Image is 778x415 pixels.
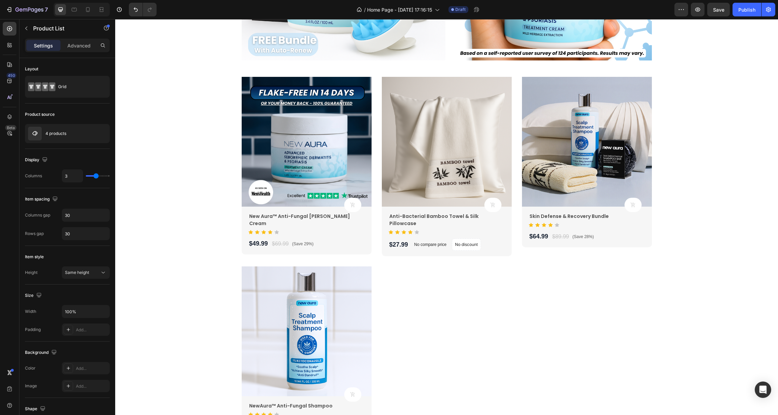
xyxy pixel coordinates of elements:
div: Columns gap [25,212,50,218]
div: Size [25,291,43,300]
pre: (Save 29%) [177,222,199,228]
p: No compare price [299,223,332,227]
div: Item style [25,254,44,260]
div: Padding [25,327,41,333]
img: product feature img [28,127,42,140]
div: Columns [25,173,42,179]
div: Shape [25,404,47,414]
a: New Aura™ Anti-Fungal Beard Cream [126,58,256,188]
input: Auto [62,170,83,182]
span: / [364,6,366,13]
div: Open Intercom Messenger [755,382,771,398]
div: 450 [6,73,16,78]
div: Width [25,308,36,315]
span: Draft [455,6,466,13]
div: Height [25,269,38,276]
div: Beta [5,125,16,130]
p: 7 [45,5,48,14]
h2: NewAura™ Anti-Fungal Shampoo [133,383,250,391]
div: $49.99 [133,219,153,230]
div: Color [25,365,36,371]
p: Product List [33,24,91,32]
h2: Anti-Bacterial Bamboo Towel & Silk Pillowcase [273,193,390,209]
h2: Skin Defense & Recovery Bundle [414,193,530,202]
div: Add... [76,365,108,372]
div: $64.99 [414,212,434,223]
p: 4 products [45,131,66,136]
button: Save [707,3,730,16]
div: Item spacing [25,195,59,204]
div: $69.99 [156,220,174,230]
div: Add... [76,327,108,333]
input: Auto [62,209,109,221]
pre: (Save 28%) [457,215,479,221]
div: $89.99 [437,213,455,222]
a: NewAura™ Anti-Fungal Shampoo [126,247,256,377]
a: Skin Defense & Recovery Bundle [407,58,537,188]
div: Image [25,383,37,389]
button: 7 [3,3,51,16]
div: Publish [738,6,755,13]
span: Save [713,7,724,13]
span: Home Page - [DATE] 17:16:15 [367,6,432,13]
div: Grid [58,79,100,95]
div: Product source [25,111,55,117]
button: Same height [62,266,110,279]
p: No discount [340,222,363,229]
p: Advanced [67,42,91,49]
div: Add... [76,383,108,389]
input: Auto [62,227,109,240]
span: Same height [65,270,89,275]
h2: New Aura™ Anti-Fungal [PERSON_NAME] Cream [133,193,250,209]
iframe: To enrich screen reader interactions, please activate Accessibility in Grammarly extension settings [115,19,778,415]
div: Display [25,155,49,165]
div: Rows gap [25,231,44,237]
p: Settings [34,42,53,49]
a: Anti-Bacterial Bamboo Towel & Silk Pillowcase [267,58,397,188]
div: Undo/Redo [129,3,157,16]
div: Layout [25,66,38,72]
button: Publish [733,3,761,16]
div: Background [25,348,58,357]
input: Auto [62,305,109,318]
div: $27.99 [273,220,294,231]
